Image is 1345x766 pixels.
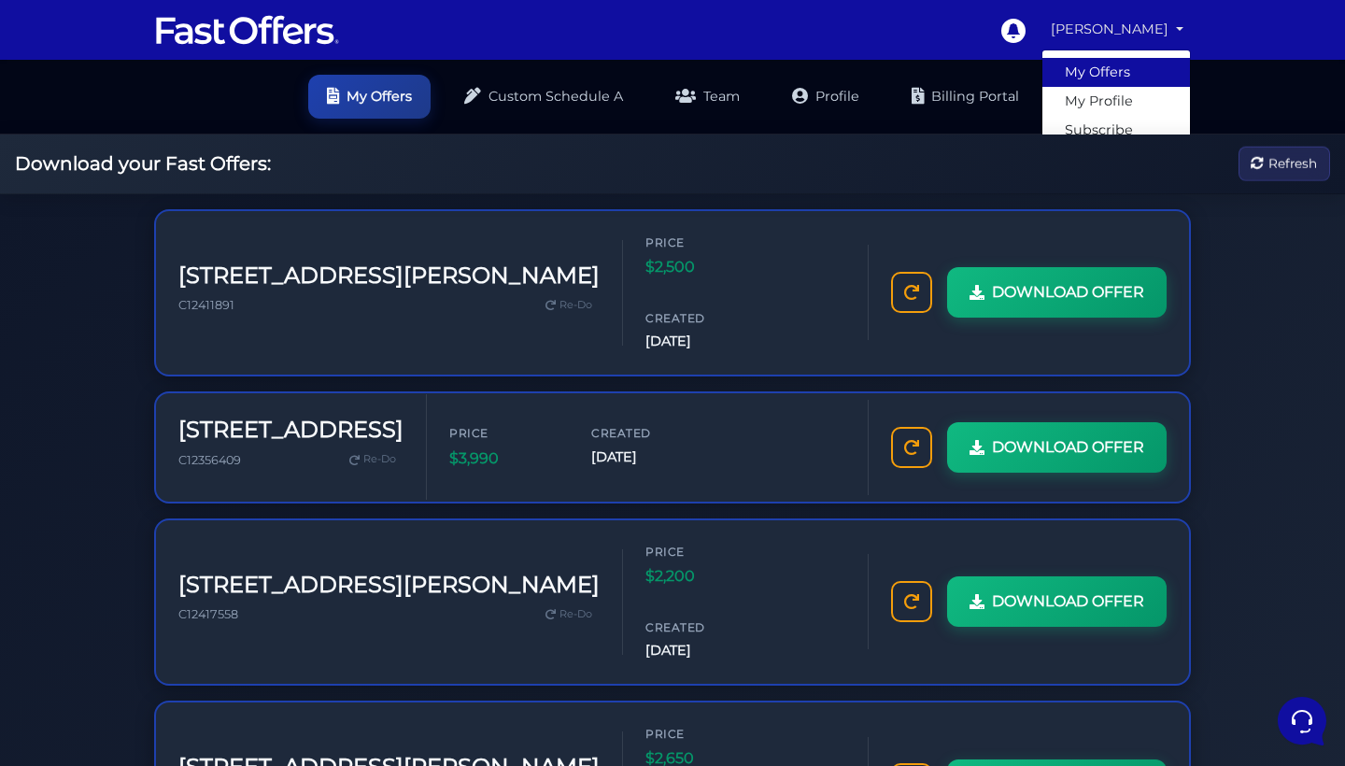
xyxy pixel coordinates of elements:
[1042,87,1190,116] a: My Profile
[992,589,1144,614] span: DOWNLOAD OFFER
[645,564,757,589] span: $2,200
[1042,58,1190,87] a: My Offers
[30,105,151,120] span: Your Conversations
[645,543,757,560] span: Price
[302,105,344,120] a: See all
[178,572,600,599] h3: [STREET_ADDRESS][PERSON_NAME]
[645,234,757,251] span: Price
[22,127,351,183] a: AuraYou:Still doesn't work[DATE]
[30,337,127,352] span: Find an Answer
[15,15,314,75] h2: Hello [PERSON_NAME] 👋
[30,208,67,246] img: dark
[42,377,305,396] input: Search for an Article...
[30,262,344,300] button: Start a Conversation
[178,298,234,312] span: C12411891
[22,199,351,255] a: AuraGood day! If your RECO forms version is no longer valid, you'll need to update your DocuSign ...
[645,255,757,279] span: $2,500
[947,576,1167,627] a: DOWNLOAD OFFER
[446,75,642,119] a: Custom Schedule A
[342,447,403,472] a: Re-Do
[178,607,238,621] span: C12417558
[645,725,757,743] span: Price
[992,435,1144,460] span: DOWNLOAD OFFER
[657,75,758,119] a: Team
[307,135,344,151] p: [DATE]
[15,594,130,637] button: Home
[645,640,757,661] span: [DATE]
[161,620,214,637] p: Messages
[363,451,396,468] span: Re-Do
[992,280,1144,305] span: DOWNLOAD OFFER
[591,424,703,442] span: Created
[56,620,88,637] p: Home
[1042,116,1190,145] a: Subscribe
[1268,153,1317,174] span: Refresh
[78,206,296,225] span: Aura
[30,136,67,174] img: dark
[947,422,1167,473] a: DOWNLOAD OFFER
[449,447,561,471] span: $3,990
[178,417,403,444] h3: [STREET_ADDRESS]
[645,309,757,327] span: Created
[78,229,296,248] p: Good day! If your RECO forms version is no longer valid, you'll need to update your DocuSign temp...
[134,274,262,289] span: Start a Conversation
[178,262,600,290] h3: [STREET_ADDRESS][PERSON_NAME]
[773,75,878,119] a: Profile
[645,331,757,352] span: [DATE]
[591,447,703,468] span: [DATE]
[1043,11,1191,48] a: [PERSON_NAME]
[15,152,271,175] h2: Download your Fast Offers:
[78,157,296,176] p: You: Still doesn't work
[308,75,431,119] a: My Offers
[645,618,757,636] span: Created
[893,75,1038,119] a: Billing Portal
[290,620,314,637] p: Help
[78,135,296,153] span: Aura
[947,267,1167,318] a: DOWNLOAD OFFER
[1041,50,1191,182] div: [PERSON_NAME]
[449,424,561,442] span: Price
[233,337,344,352] a: Open Help Center
[538,603,600,627] a: Re-Do
[244,594,359,637] button: Help
[559,297,592,314] span: Re-Do
[1239,147,1330,181] button: Refresh
[178,453,241,467] span: C12356409
[130,594,245,637] button: Messages
[1274,693,1330,749] iframe: Customerly Messenger Launcher
[307,206,344,223] p: [DATE]
[538,293,600,318] a: Re-Do
[559,606,592,623] span: Re-Do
